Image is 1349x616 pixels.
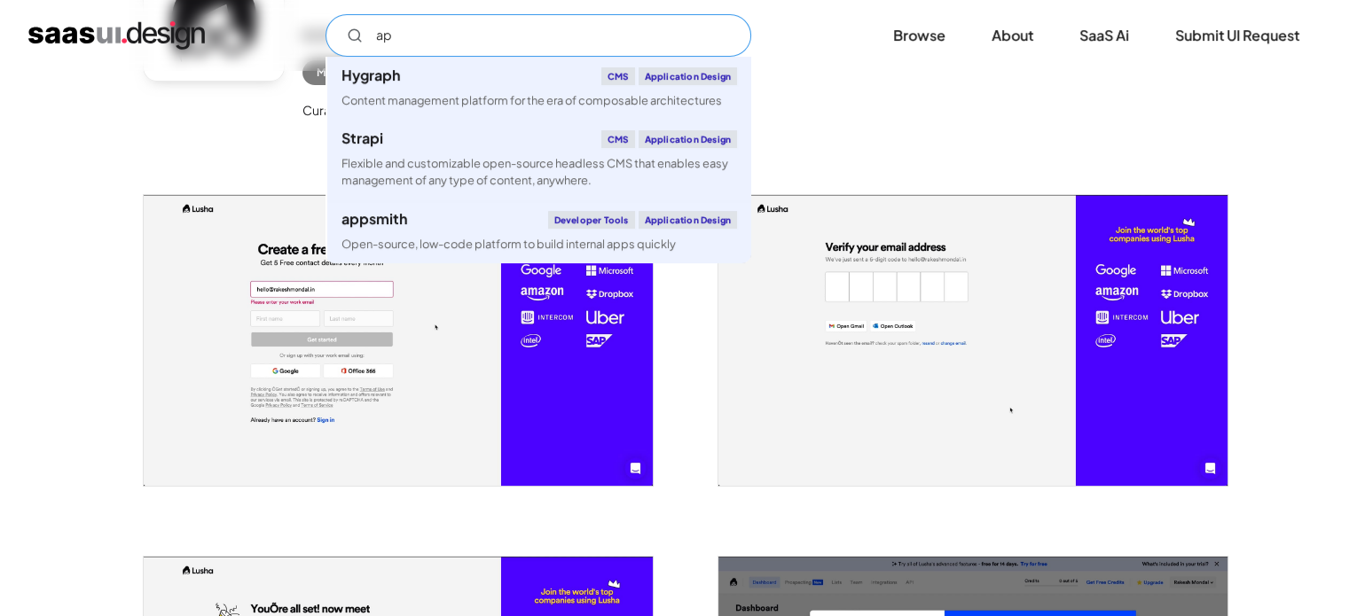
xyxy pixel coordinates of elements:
input: Search UI designs you're looking for... [325,14,751,57]
img: 61909d4e4bdf48e119f7fe77_Lusha%20B2B%20Database%20verify%20your%20email-min.jpg [718,195,1227,486]
div: Developer tools [548,211,635,229]
div: Application Design [639,130,738,148]
a: HygraphCMSApplication DesignContent management platform for the era of composable architectures [327,57,751,120]
a: Submit UI Request [1154,16,1321,55]
a: About [970,16,1055,55]
form: Email Form [325,14,751,57]
a: home [28,21,205,50]
div: Application Design [639,67,738,85]
a: StrapiCMSApplication DesignFlexible and customizable open-source headless CMS that enables easy m... [327,120,751,199]
div: Content management platform for the era of composable architectures [341,92,722,109]
a: SaaS Ai [1058,16,1150,55]
div: Strapi [341,131,383,145]
a: appsmithDeveloper toolsApplication DesignOpen-source, low-code platform to build internal apps qu... [327,200,751,263]
div: Marketing Automation [317,62,468,83]
div: Flexible and customizable open-source headless CMS that enables easy management of any type of co... [341,155,737,189]
div: Curated by: [302,99,372,121]
a: Browse [872,16,967,55]
div: appsmith [341,212,407,226]
div: Open-source, low-code platform to build internal apps quickly [341,236,676,253]
div: CMS [601,67,635,85]
a: open lightbox [144,195,653,486]
div: Application Design [639,211,738,229]
div: CMS [601,130,635,148]
a: open lightbox [718,195,1227,486]
img: 61909d4e33c64ad64183fadb_Lusha%20B2B%20Database%20Sign%20Up-min.jpg [144,195,653,486]
div: Hygraph [341,68,400,82]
